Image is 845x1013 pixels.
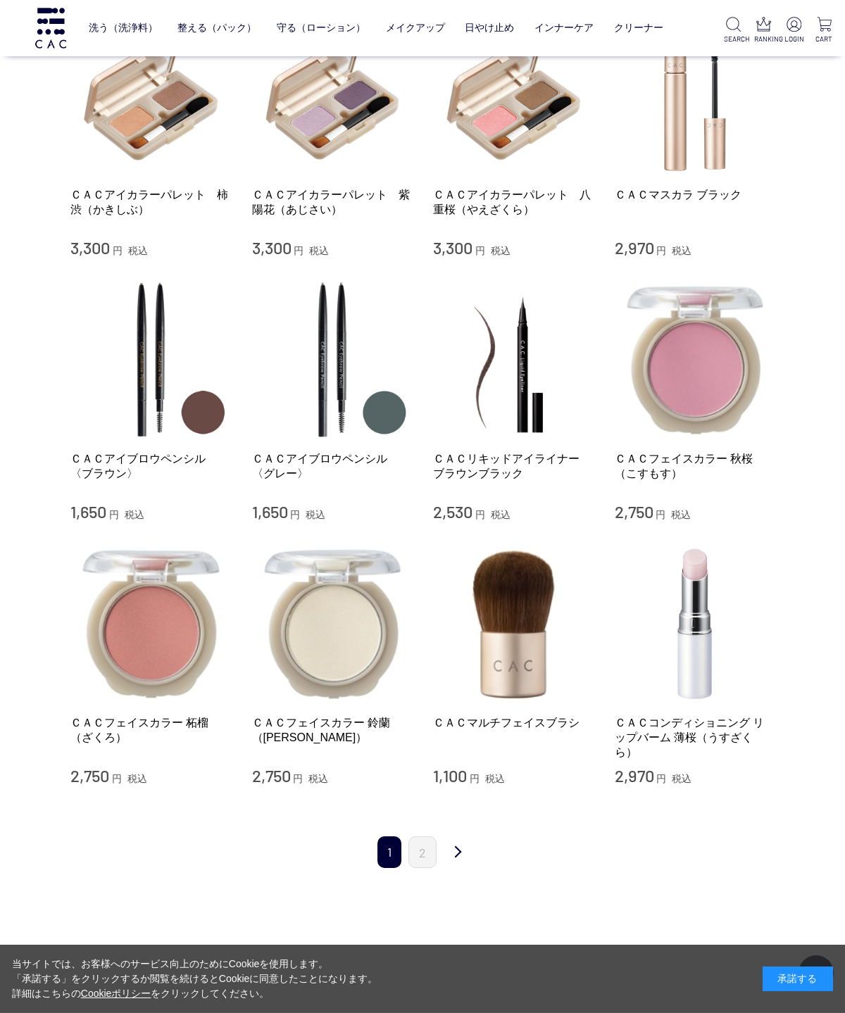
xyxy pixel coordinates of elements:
[615,451,775,482] a: ＣＡＣフェイスカラー 秋桜（こすもす）
[470,773,480,784] span: 円
[754,17,773,44] a: RANKING
[377,836,401,868] span: 1
[615,543,775,704] img: ＣＡＣコンディショニング リップバーム 薄桜（うすざくら）
[444,836,472,869] a: 次
[534,11,594,44] a: インナーケア
[784,17,803,44] a: LOGIN
[277,11,365,44] a: 守る（ローション）
[252,187,413,218] a: ＣＡＣアイカラーパレット 紫陽花（あじさい）
[615,15,775,176] img: ＣＡＣマスカラ ブラック
[177,11,256,44] a: 整える（パック）
[252,15,413,176] img: ＣＡＣアイカラーパレット 紫陽花（あじさい）
[70,451,231,482] a: ＣＡＣアイブロウペンシル 〈ブラウン〉
[465,11,514,44] a: 日やけ止め
[433,187,594,218] a: ＣＡＣアイカラーパレット 八重桜（やえざくら）
[724,34,743,44] p: SEARCH
[252,543,413,704] img: ＣＡＣフェイスカラー 鈴蘭（すずらん）
[615,279,775,440] img: ＣＡＣフェイスカラー 秋桜（こすもす）
[252,715,413,745] a: ＣＡＣフェイスカラー 鈴蘭（[PERSON_NAME]）
[672,773,691,784] span: 税込
[89,11,158,44] a: 洗う（洗浄料）
[70,237,110,258] span: 3,300
[112,773,122,784] span: 円
[615,237,654,258] span: 2,970
[70,501,106,522] span: 1,650
[433,765,467,786] span: 1,100
[485,773,505,784] span: 税込
[81,988,151,999] a: Cookieポリシー
[70,15,231,176] img: ＣＡＣアイカラーパレット 柿渋（かきしぶ）
[754,34,773,44] p: RANKING
[252,279,413,440] img: ＣＡＣアイブロウペンシル 〈グレー〉
[308,773,328,784] span: 税込
[615,501,653,522] span: 2,750
[309,245,329,256] span: 税込
[306,509,325,520] span: 税込
[113,245,123,256] span: 円
[70,765,109,786] span: 2,750
[252,765,291,786] span: 2,750
[671,509,691,520] span: 税込
[491,509,511,520] span: 税込
[475,509,485,520] span: 円
[433,237,472,258] span: 3,300
[433,501,472,522] span: 2,530
[815,17,834,44] a: CART
[763,967,833,991] div: 承諾する
[70,715,231,745] a: ＣＡＣフェイスカラー 柘榴（ざくろ）
[70,187,231,218] a: ＣＡＣアイカラーパレット 柿渋（かきしぶ）
[290,509,300,520] span: 円
[784,34,803,44] p: LOGIN
[656,773,666,784] span: 円
[672,245,691,256] span: 税込
[252,237,292,258] span: 3,300
[128,245,148,256] span: 税込
[656,509,665,520] span: 円
[125,509,144,520] span: 税込
[433,279,594,440] img: ＣＡＣリキッドアイライナー ブラウンブラック
[433,715,594,730] a: ＣＡＣマルチフェイスブラシ
[70,279,231,440] img: ＣＡＣアイブロウペンシル 〈ブラウン〉
[127,773,147,784] span: 税込
[293,773,303,784] span: 円
[70,543,231,704] img: ＣＡＣフェイスカラー 柘榴（ざくろ）
[815,34,834,44] p: CART
[475,245,485,256] span: 円
[386,11,445,44] a: メイクアップ
[614,11,663,44] a: クリーナー
[724,17,743,44] a: SEARCH
[33,8,68,48] img: logo
[433,451,594,482] a: ＣＡＣリキッドアイライナー ブラウンブラック
[408,836,437,868] a: 2
[12,957,378,1001] div: 当サイトでは、お客様へのサービス向上のためにCookieを使用します。 「承諾する」をクリックするか閲覧を続けるとCookieに同意したことになります。 詳細はこちらの をクリックしてください。
[294,245,303,256] span: 円
[109,509,119,520] span: 円
[615,765,654,786] span: 2,970
[433,15,594,176] img: ＣＡＣアイカラーパレット 八重桜（やえざくら）
[433,543,594,704] img: ＣＡＣマルチフェイスブラシ
[656,245,666,256] span: 円
[252,501,288,522] span: 1,650
[615,187,775,202] a: ＣＡＣマスカラ ブラック
[252,451,413,482] a: ＣＡＣアイブロウペンシル 〈グレー〉
[491,245,511,256] span: 税込
[615,715,775,760] a: ＣＡＣコンディショニング リップバーム 薄桜（うすざくら）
